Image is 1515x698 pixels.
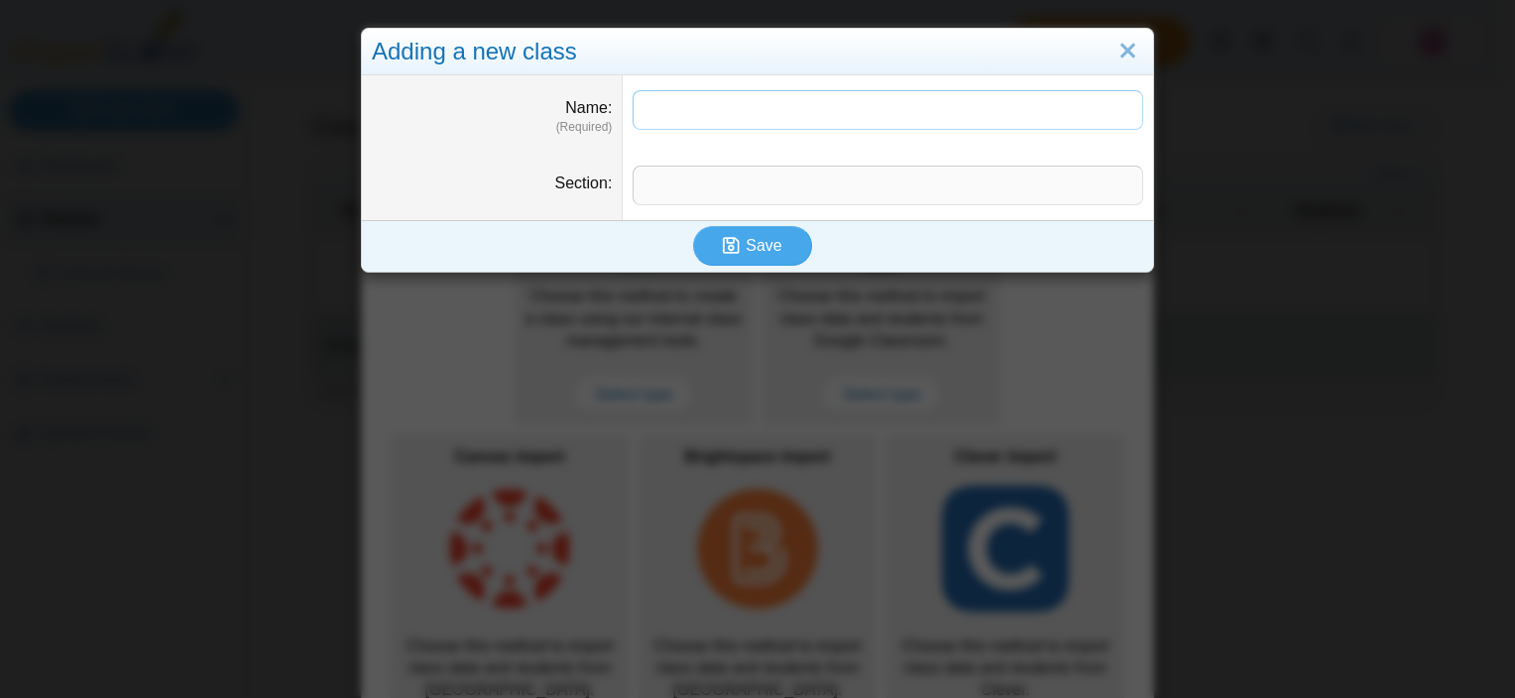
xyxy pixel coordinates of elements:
[693,226,812,266] button: Save
[746,237,781,254] span: Save
[362,29,1153,75] div: Adding a new class
[1112,35,1143,68] a: Close
[555,174,613,191] label: Section
[565,99,612,116] label: Name
[372,119,612,136] dfn: (Required)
